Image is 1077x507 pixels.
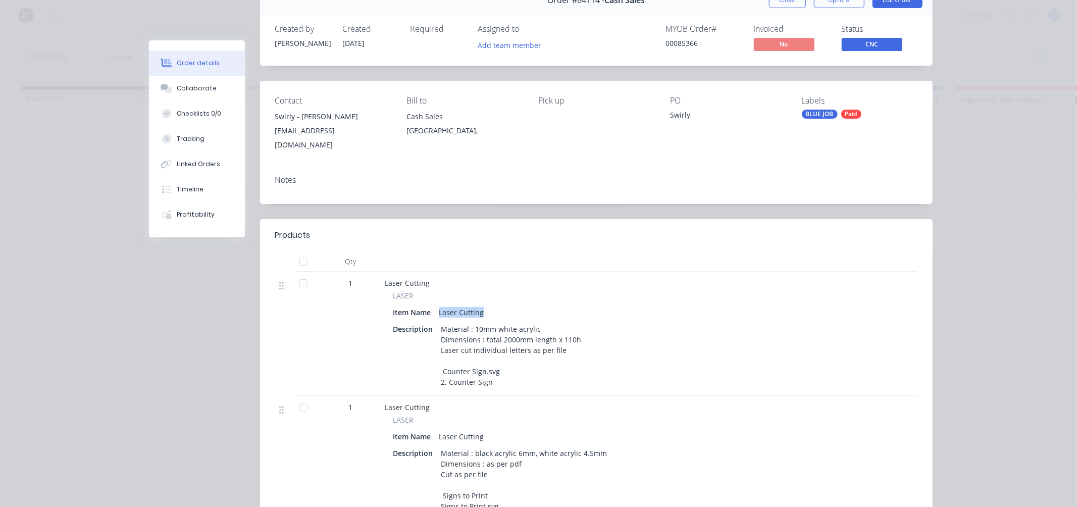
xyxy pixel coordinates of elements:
[666,38,742,48] div: 00085366
[406,110,522,124] div: Cash Sales
[478,24,579,34] div: Assigned to
[393,305,435,320] div: Item Name
[802,96,917,106] div: Labels
[842,38,902,53] button: CNC
[670,110,786,124] div: Swirly
[343,24,398,34] div: Created
[754,38,814,50] span: No
[802,110,838,119] div: BLUE JOB
[349,278,353,288] span: 1
[149,126,245,151] button: Tracking
[437,322,586,389] div: Material : 10mm white acrylic Dimensions : total 2000mm length x 110h Laser cut individual letter...
[149,151,245,177] button: Linked Orders
[275,124,391,152] div: [EMAIL_ADDRESS][DOMAIN_NAME]
[149,177,245,202] button: Timeline
[275,110,391,152] div: Swirly - [PERSON_NAME][EMAIL_ADDRESS][DOMAIN_NAME]
[385,402,430,412] span: Laser Cutting
[393,429,435,444] div: Item Name
[275,175,917,185] div: Notes
[275,110,391,124] div: Swirly - [PERSON_NAME]
[177,185,203,194] div: Timeline
[177,109,221,118] div: Checklists 0/0
[842,38,902,50] span: CNC
[275,229,311,241] div: Products
[393,415,414,425] span: LASER
[343,38,365,48] span: [DATE]
[842,24,917,34] div: Status
[149,101,245,126] button: Checklists 0/0
[538,96,654,106] div: Pick up
[177,84,217,93] div: Collaborate
[149,50,245,76] button: Order details
[177,59,220,68] div: Order details
[349,402,353,413] span: 1
[393,290,414,301] span: LASER
[406,110,522,142] div: Cash Sales[GEOGRAPHIC_DATA],
[472,38,546,52] button: Add team member
[393,446,437,461] div: Description
[275,96,391,106] div: Contact
[275,24,331,34] div: Created by
[177,134,204,143] div: Tracking
[406,96,522,106] div: Bill to
[177,210,215,219] div: Profitability
[406,124,522,138] div: [GEOGRAPHIC_DATA],
[754,24,830,34] div: Invoiced
[177,160,220,169] div: Linked Orders
[275,38,331,48] div: [PERSON_NAME]
[478,38,547,52] button: Add team member
[666,24,742,34] div: MYOB Order #
[670,96,786,106] div: PO
[385,278,430,288] span: Laser Cutting
[841,110,861,119] div: Paid
[149,76,245,101] button: Collaborate
[321,251,381,272] div: Qty
[435,305,488,320] div: Laser Cutting
[149,202,245,227] button: Profitability
[411,24,466,34] div: Required
[435,429,488,444] div: Laser Cutting
[393,322,437,336] div: Description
